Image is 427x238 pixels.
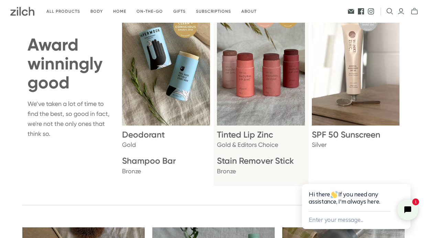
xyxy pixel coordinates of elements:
[397,8,405,15] a: Login
[122,130,210,139] h3: Deodorant
[131,3,168,20] a: On-the-go
[122,140,210,150] p: Gold
[217,166,305,176] p: Bronze
[191,3,236,20] a: Subscriptions
[41,3,85,20] a: All products
[122,156,210,165] a: Shampoo Bar
[217,140,305,150] p: Gold & Editors Choice
[122,166,210,176] p: Bronze
[28,35,116,92] h2: Award winningly good
[217,58,305,150] a: Tinted Lip Zinc Gold & Editors Choice
[168,3,191,20] a: Gifts
[312,140,400,150] p: Silver
[386,8,393,15] button: Open search
[217,130,305,139] h3: Tinted Lip Zinc
[85,3,108,20] a: Body
[10,7,34,16] img: Zilch has done the hard yards and handpicked the best ethical and sustainable products for you an...
[236,3,262,20] a: About
[312,58,400,176] a: SPF 50 Sunscreen Silver
[122,58,210,150] a: Deodorant Gold
[28,99,116,139] p: We’ve taken a lot of time to find the best, so good in fact, we're not the only ones that think so.
[312,130,400,139] h3: SPF 50 Sunscreen
[295,162,427,238] iframe: Tidio Chat
[409,8,420,15] button: mini-cart-toggle
[217,156,305,165] a: Stain Remover Stick
[108,3,131,20] a: Home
